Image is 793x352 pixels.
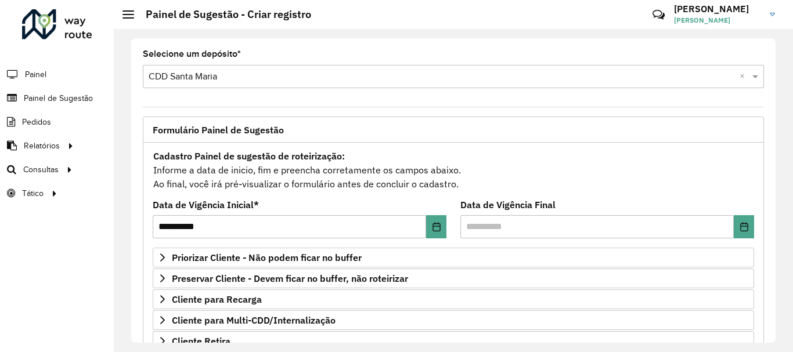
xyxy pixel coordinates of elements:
span: Cliente Retira [172,336,230,346]
span: Pedidos [22,116,51,128]
span: Tático [22,187,44,199]
span: Priorizar Cliente - Não podem ficar no buffer [172,253,362,262]
button: Choose Date [426,215,446,238]
span: Consultas [23,164,59,176]
a: Cliente Retira [153,331,754,351]
span: Cliente para Recarga [172,295,262,304]
span: Painel [25,68,46,81]
span: Formulário Painel de Sugestão [153,125,284,135]
label: Selecione um depósito [143,47,241,61]
span: Cliente para Multi-CDD/Internalização [172,315,336,325]
a: Priorizar Cliente - Não podem ficar no buffer [153,248,754,267]
span: Painel de Sugestão [24,92,93,104]
span: Clear all [740,70,749,84]
h2: Painel de Sugestão - Criar registro [134,8,311,21]
label: Data de Vigência Final [460,198,556,212]
a: Cliente para Recarga [153,289,754,309]
label: Data de Vigência Inicial [153,198,259,212]
a: Cliente para Multi-CDD/Internalização [153,310,754,330]
span: Relatórios [24,140,60,152]
div: Informe a data de inicio, fim e preencha corretamente os campos abaixo. Ao final, você irá pré-vi... [153,148,754,191]
strong: Cadastro Painel de sugestão de roteirização: [153,150,345,162]
h3: [PERSON_NAME] [674,3,761,14]
button: Choose Date [734,215,754,238]
a: Preservar Cliente - Devem ficar no buffer, não roteirizar [153,268,754,288]
a: Contato Rápido [646,2,671,27]
span: [PERSON_NAME] [674,15,761,26]
span: Preservar Cliente - Devem ficar no buffer, não roteirizar [172,274,408,283]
